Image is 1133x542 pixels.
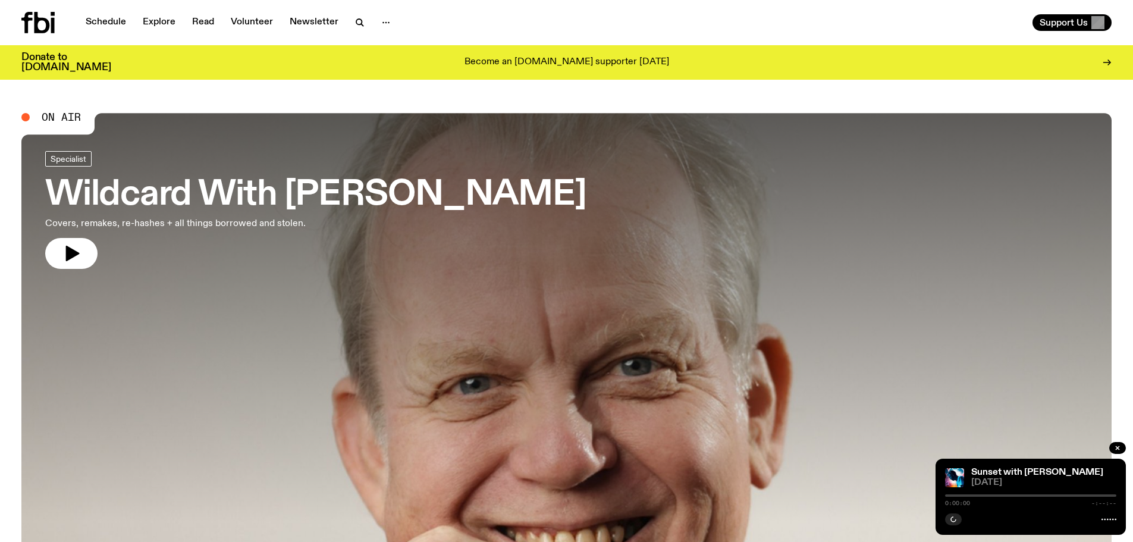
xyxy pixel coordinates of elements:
p: Become an [DOMAIN_NAME] supporter [DATE] [465,57,669,68]
span: 0:00:00 [945,500,970,506]
a: Explore [136,14,183,31]
h3: Donate to [DOMAIN_NAME] [21,52,111,73]
span: On Air [42,112,81,123]
a: Wildcard With [PERSON_NAME]Covers, remakes, re-hashes + all things borrowed and stolen. [45,151,586,269]
span: Support Us [1040,17,1088,28]
a: Schedule [79,14,133,31]
span: Specialist [51,154,86,163]
span: -:--:-- [1091,500,1116,506]
span: [DATE] [971,478,1116,487]
a: Read [185,14,221,31]
a: Specialist [45,151,92,167]
button: Support Us [1032,14,1112,31]
h3: Wildcard With [PERSON_NAME] [45,178,586,212]
img: Simon Caldwell stands side on, looking downwards. He has headphones on. Behind him is a brightly ... [945,468,964,487]
a: Volunteer [224,14,280,31]
a: Newsletter [283,14,346,31]
p: Covers, remakes, re-hashes + all things borrowed and stolen. [45,217,350,231]
a: Sunset with [PERSON_NAME] [971,468,1103,477]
